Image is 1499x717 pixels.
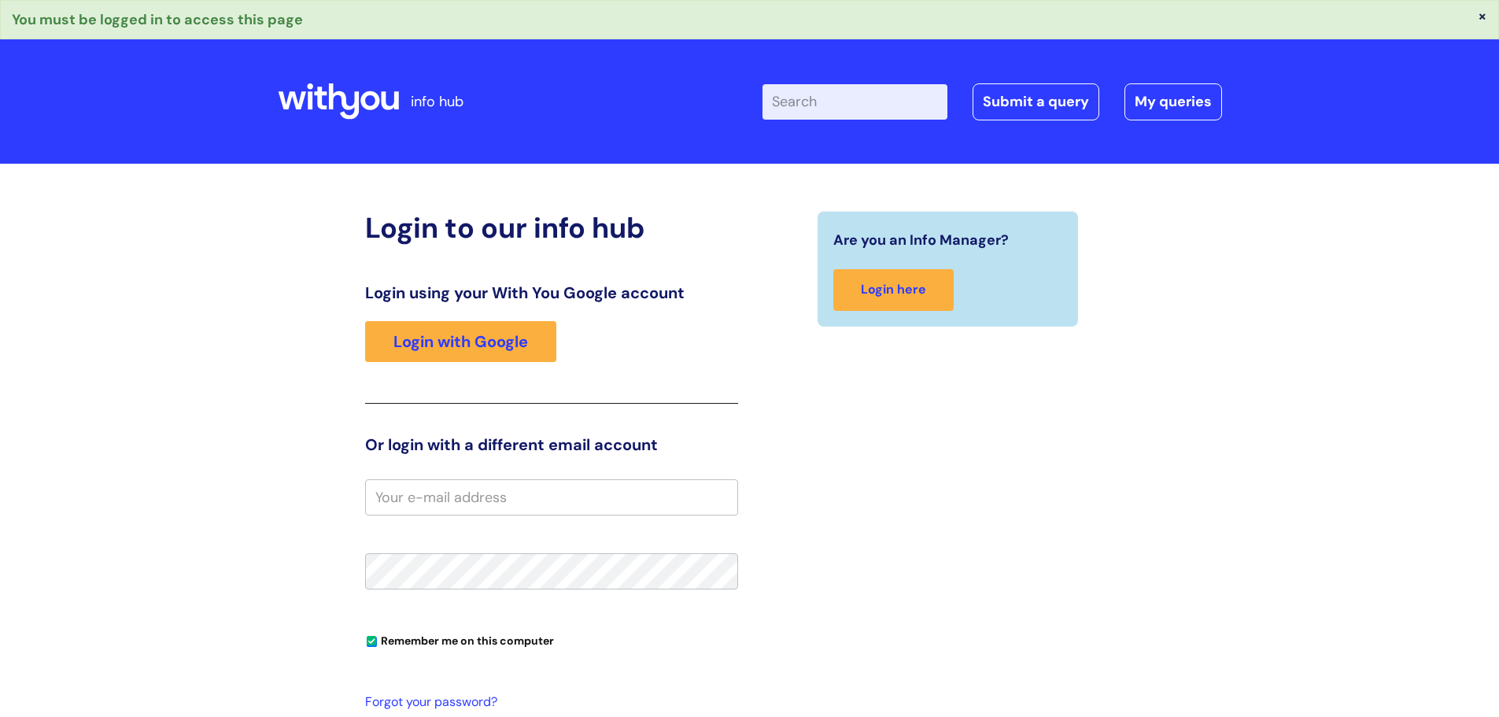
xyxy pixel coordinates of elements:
[365,627,738,652] div: You can uncheck this option if you're logging in from a shared device
[762,84,947,119] input: Search
[365,321,556,362] a: Login with Google
[1124,83,1222,120] a: My queries
[973,83,1099,120] a: Submit a query
[365,211,738,245] h2: Login to our info hub
[1478,9,1487,23] button: ×
[365,283,738,302] h3: Login using your With You Google account
[365,691,730,714] a: Forgot your password?
[833,227,1009,253] span: Are you an Info Manager?
[833,269,954,311] a: Login here
[365,435,738,454] h3: Or login with a different email account
[411,89,463,114] p: info hub
[365,630,554,648] label: Remember me on this computer
[365,479,738,516] input: Your e-mail address
[367,637,377,647] input: Remember me on this computer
